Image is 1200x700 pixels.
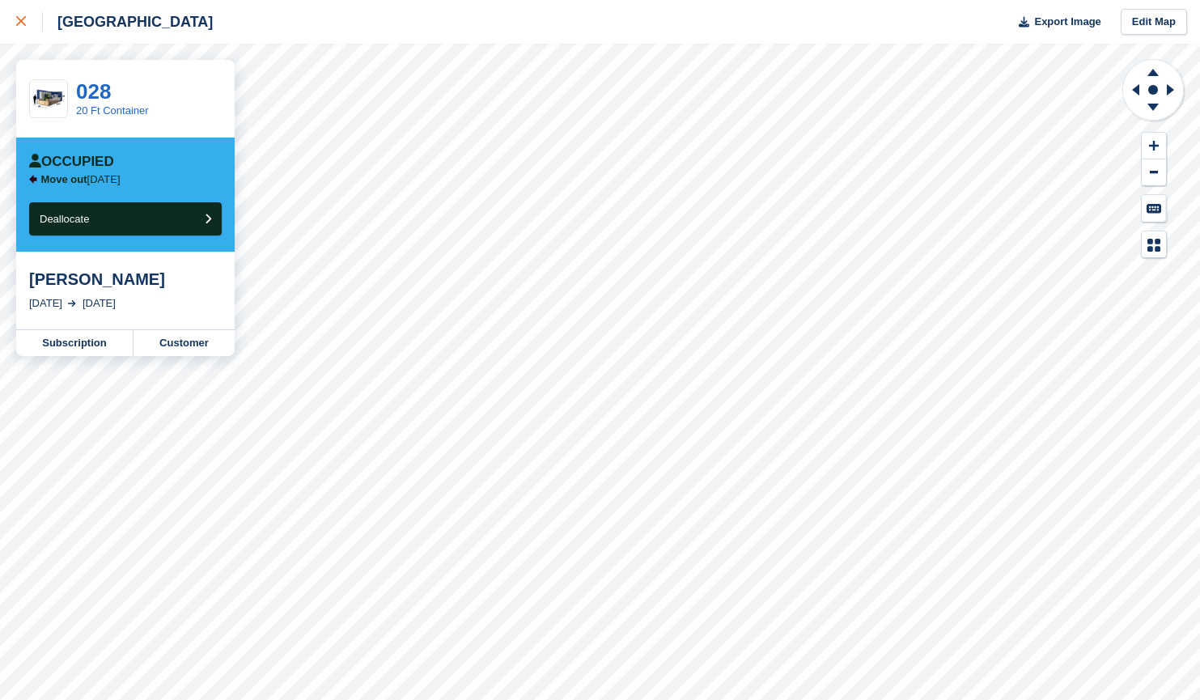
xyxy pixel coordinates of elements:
[41,173,121,186] p: [DATE]
[1142,231,1166,258] button: Map Legend
[29,175,37,184] img: arrow-left-icn-90495f2de72eb5bd0bd1c3c35deca35cc13f817d75bef06ecd7c0b315636ce7e.svg
[29,202,222,235] button: Deallocate
[29,295,62,312] div: [DATE]
[1034,14,1100,30] span: Export Image
[29,269,222,289] div: [PERSON_NAME]
[41,173,87,185] span: Move out
[43,12,213,32] div: [GEOGRAPHIC_DATA]
[1142,133,1166,159] button: Zoom In
[40,213,89,225] span: Deallocate
[76,79,111,104] a: 028
[30,85,67,113] img: 20-ft-container%20(34).jpg
[76,104,149,117] a: 20 Ft Container
[1142,159,1166,186] button: Zoom Out
[83,295,116,312] div: [DATE]
[29,154,114,170] div: Occupied
[134,330,235,356] a: Customer
[1142,195,1166,222] button: Keyboard Shortcuts
[16,330,134,356] a: Subscription
[1009,9,1101,36] button: Export Image
[68,300,76,307] img: arrow-right-light-icn-cde0832a797a2874e46488d9cf13f60e5c3a73dbe684e267c42b8395dfbc2abf.svg
[1121,9,1187,36] a: Edit Map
